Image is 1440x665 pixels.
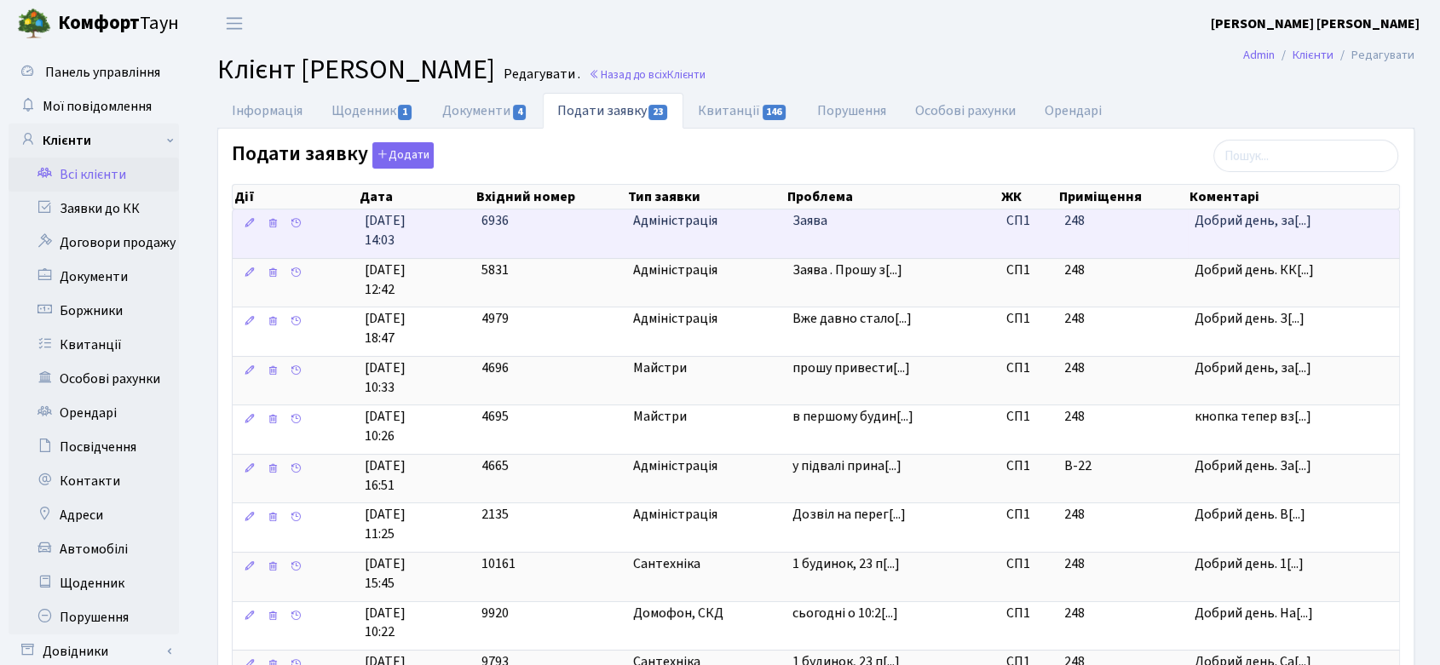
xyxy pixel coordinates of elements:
span: 6936 [481,211,509,230]
img: logo.png [17,7,51,41]
a: Особові рахунки [901,93,1030,129]
a: Боржники [9,294,179,328]
span: Таун [58,9,179,38]
span: 248 [1064,211,1085,230]
a: Адреси [9,498,179,532]
span: прошу привести[...] [792,358,910,377]
span: Заява [792,211,993,231]
a: Заявки до КК [9,192,179,226]
span: у підвалі прина[...] [792,456,901,475]
a: Порушення [9,600,179,634]
span: СП1 [1006,261,1051,280]
span: Добрий день. За[...] [1195,456,1311,475]
a: Квитанції [683,93,802,129]
span: сьогодні о 10:2[...] [792,604,898,622]
a: [PERSON_NAME] [PERSON_NAME] [1211,14,1420,34]
b: [PERSON_NAME] [PERSON_NAME] [1211,14,1420,33]
span: 4979 [481,309,509,328]
span: Добрий день. 1[...] [1195,554,1304,573]
span: Добрий день, за[...] [1195,211,1311,230]
span: 1 будинок, 23 п[...] [792,554,900,573]
span: Добрий день. На[...] [1195,604,1313,622]
span: кнопка тепер вз[...] [1195,407,1311,426]
a: Документи [9,260,179,294]
span: 248 [1064,358,1085,377]
span: Мої повідомлення [43,97,152,116]
a: Договори продажу [9,226,179,260]
span: В-22 [1064,456,1092,475]
th: Проблема [786,185,999,209]
span: СП1 [1006,309,1051,329]
th: Дата [358,185,475,209]
span: 248 [1064,261,1085,279]
button: Подати заявку [372,142,434,169]
a: Контакти [9,464,179,498]
a: Орендарі [9,396,179,430]
a: Клієнти [1293,46,1333,64]
span: [DATE] 12:42 [365,261,468,300]
span: СП1 [1006,505,1051,525]
span: Дозвіл на перег[...] [792,505,906,524]
span: Добрий день. З[...] [1195,309,1305,328]
span: 2135 [481,505,509,524]
span: [DATE] 16:51 [365,456,468,496]
a: Всі клієнти [9,158,179,192]
button: Переключити навігацію [213,9,256,37]
span: Адміністрація [633,505,779,525]
span: 1 [398,105,412,120]
a: Документи [428,93,542,129]
th: Приміщення [1057,185,1188,209]
span: в першому будин[...] [792,407,913,426]
a: Посвідчення [9,430,179,464]
a: Квитанції [9,328,179,362]
span: 248 [1064,407,1085,426]
span: [DATE] 10:26 [365,407,468,446]
a: Панель управління [9,55,179,89]
a: Автомобілі [9,532,179,566]
span: Адміністрація [633,456,779,476]
span: Добрий день, за[...] [1195,358,1311,377]
span: СП1 [1006,604,1051,623]
span: 248 [1064,505,1085,524]
span: Сантехніка [633,554,779,574]
span: 4665 [481,456,509,475]
span: СП1 [1006,456,1051,476]
span: 4695 [481,407,509,426]
span: [DATE] 10:33 [365,358,468,398]
th: ЖК [999,185,1057,209]
a: Орендарі [1030,93,1116,129]
span: 146 [763,105,786,120]
span: Клієнт [PERSON_NAME] [217,50,495,89]
span: 4696 [481,358,509,377]
span: [DATE] 11:25 [365,505,468,544]
li: Редагувати [1333,46,1414,65]
th: Вхідний номер [475,185,626,209]
span: Вже давно стало[...] [792,309,912,328]
small: Редагувати . [500,66,580,83]
span: [DATE] 18:47 [365,309,468,348]
th: Тип заявки [626,185,786,209]
th: Коментарі [1188,185,1399,209]
b: Комфорт [58,9,140,37]
span: [DATE] 10:22 [365,604,468,643]
span: 4 [513,105,527,120]
a: Admin [1243,46,1275,64]
span: 5831 [481,261,509,279]
span: 248 [1064,554,1085,573]
span: Клієнти [667,66,706,83]
a: Щоденник [9,566,179,600]
a: Порушення [803,93,901,129]
a: Мої повідомлення [9,89,179,123]
a: Клієнти [9,123,179,158]
span: Майстри [633,358,779,378]
span: Добрий день. КК[...] [1195,261,1314,279]
nav: breadcrumb [1218,37,1440,73]
span: [DATE] 14:03 [365,211,468,250]
span: Адміністрація [633,309,779,329]
a: Додати [368,140,434,169]
input: Пошук... [1213,140,1398,172]
th: Дії [233,185,358,209]
span: 9920 [481,604,509,622]
a: Щоденник [317,93,428,129]
span: 248 [1064,309,1085,328]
